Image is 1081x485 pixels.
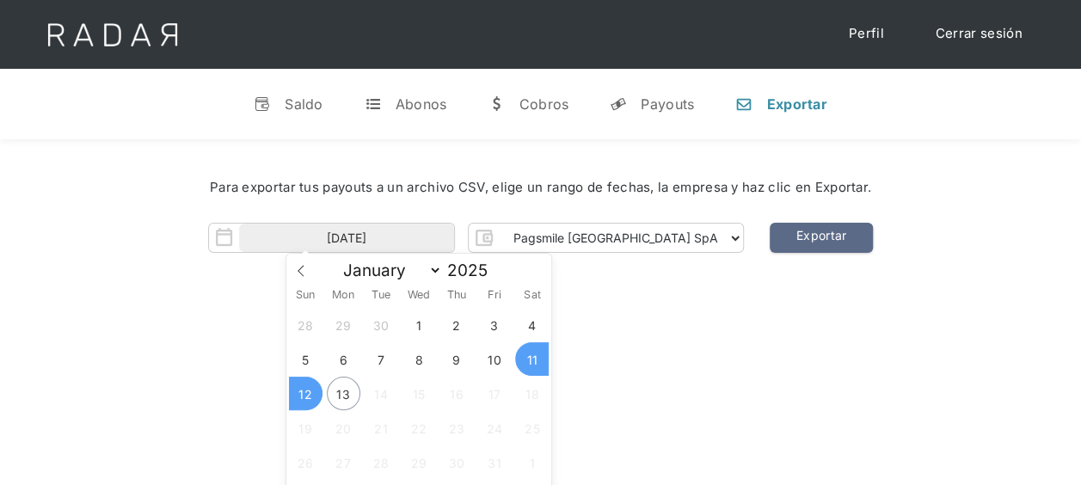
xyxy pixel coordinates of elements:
[402,411,436,445] span: October 22, 2025
[365,411,398,445] span: October 21, 2025
[488,95,505,113] div: w
[327,342,360,376] span: October 6, 2025
[365,308,398,341] span: September 30, 2025
[402,445,436,479] span: October 29, 2025
[289,308,322,341] span: September 28, 2025
[365,95,382,113] div: t
[289,342,322,376] span: October 5, 2025
[327,308,360,341] span: September 29, 2025
[440,308,474,341] span: October 2, 2025
[442,261,504,280] input: Year
[365,342,398,376] span: October 7, 2025
[832,17,901,51] a: Perfil
[327,445,360,479] span: October 27, 2025
[515,342,549,376] span: October 11, 2025
[324,290,362,301] span: Mon
[327,377,360,410] span: October 13, 2025
[254,95,271,113] div: v
[327,411,360,445] span: October 20, 2025
[735,95,752,113] div: n
[396,95,447,113] div: Abonos
[365,445,398,479] span: October 28, 2025
[286,290,324,301] span: Sun
[477,411,511,445] span: October 24, 2025
[477,377,511,410] span: October 17, 2025
[519,95,568,113] div: Cobros
[208,223,744,253] form: Form
[515,377,549,410] span: October 18, 2025
[402,377,436,410] span: October 15, 2025
[289,411,322,445] span: October 19, 2025
[402,342,436,376] span: October 8, 2025
[918,17,1040,51] a: Cerrar sesión
[477,308,511,341] span: October 3, 2025
[610,95,627,113] div: y
[52,178,1029,198] div: Para exportar tus payouts a un archivo CSV, elige un rango de fechas, la empresa y haz clic en Ex...
[400,290,438,301] span: Wed
[335,260,442,281] select: Month
[515,411,549,445] span: October 25, 2025
[440,377,474,410] span: October 16, 2025
[515,308,549,341] span: October 4, 2025
[365,377,398,410] span: October 14, 2025
[362,290,400,301] span: Tue
[477,445,511,479] span: October 31, 2025
[440,445,474,479] span: October 30, 2025
[766,95,826,113] div: Exportar
[476,290,513,301] span: Fri
[515,445,549,479] span: November 1, 2025
[438,290,476,301] span: Thu
[440,342,474,376] span: October 9, 2025
[402,308,436,341] span: October 1, 2025
[477,342,511,376] span: October 10, 2025
[289,377,322,410] span: October 12, 2025
[440,411,474,445] span: October 23, 2025
[770,223,873,253] a: Exportar
[289,445,322,479] span: October 26, 2025
[641,95,694,113] div: Payouts
[285,95,323,113] div: Saldo
[513,290,551,301] span: Sat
